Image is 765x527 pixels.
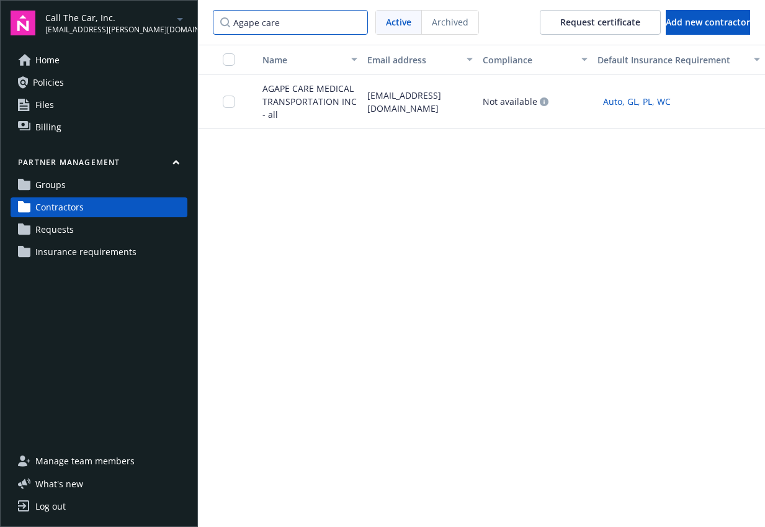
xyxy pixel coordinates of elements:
button: Compliance [478,45,593,74]
button: Call The Car, Inc.[EMAIL_ADDRESS][PERSON_NAME][DOMAIN_NAME]arrowDropDown [45,11,187,35]
span: Insurance requirements [35,242,136,262]
div: Name [253,53,344,66]
img: navigator-logo.svg [11,11,35,35]
div: Compliance [483,53,574,66]
div: Default Insurance Requirement [597,53,746,66]
span: Auto, GL, PL, WC [603,95,671,108]
div: Toggle SortBy [253,53,344,66]
a: Groups [11,175,187,195]
span: What ' s new [35,477,83,490]
span: Add new contractor [666,16,750,28]
input: Toggle Row Selected [223,96,235,108]
a: Billing [11,117,187,137]
span: Policies [33,73,64,92]
span: Requests [35,220,74,240]
a: Home [11,50,187,70]
span: Billing [35,117,61,137]
button: What's new [11,477,103,490]
span: AGAPE CARE MEDICAL TRANSPORTATION INC - all [253,82,357,121]
button: Add new contractor [666,10,750,35]
a: Contractors [11,197,187,217]
button: Auto, GL, PL, WC [597,92,676,111]
span: Groups [35,175,66,195]
input: Search by... [213,10,368,35]
a: Policies [11,73,187,92]
a: Manage team members [11,451,187,471]
span: Manage team members [35,451,135,471]
input: Select all [223,53,235,66]
div: Email address [367,53,459,66]
div: [EMAIL_ADDRESS][DOMAIN_NAME] [362,74,477,129]
span: Contractors [35,197,84,217]
div: Log out [35,497,66,516]
button: Default Insurance Requirement [593,45,765,74]
div: Not available [483,97,548,106]
button: Email address [362,45,477,74]
span: Archived [432,16,468,29]
span: Active [386,16,411,29]
button: Partner management [11,157,187,173]
span: Home [35,50,60,70]
span: Call The Car, Inc. [45,11,172,24]
a: Files [11,95,187,115]
a: Insurance requirements [11,242,187,262]
button: Request certificate [540,10,661,35]
div: Request certificate [560,11,640,34]
span: Files [35,95,54,115]
span: [EMAIL_ADDRESS][PERSON_NAME][DOMAIN_NAME] [45,24,172,35]
a: Requests [11,220,187,240]
a: arrowDropDown [172,11,187,26]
